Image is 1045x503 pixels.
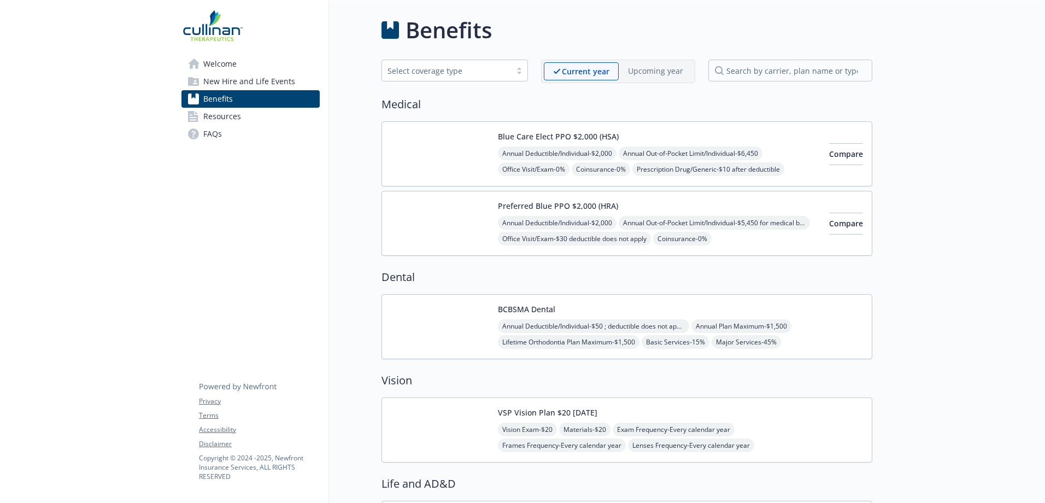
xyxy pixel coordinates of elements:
button: Blue Care Elect PPO $2,000 (HSA) [498,131,619,142]
button: VSP Vision Plan $20 [DATE] [498,407,597,418]
span: Office Visit/Exam - 0% [498,162,570,176]
img: Blue Cross and Blue Shield of Massachusetts, Inc. carrier logo [391,131,489,177]
h1: Benefits [406,14,492,46]
span: Vision Exam - $20 [498,423,557,436]
span: Upcoming year [619,62,692,80]
h2: Dental [381,269,872,285]
input: search by carrier, plan name or type [708,60,872,81]
p: Copyright © 2024 - 2025 , Newfront Insurance Services, ALL RIGHTS RESERVED [199,453,319,481]
span: Materials - $20 [559,423,610,436]
a: Resources [181,108,320,125]
span: Annual Out-of-Pocket Limit/Individual - $6,450 [619,147,762,160]
span: Major Services - 45% [712,335,781,349]
span: Lenses Frequency - Every calendar year [628,438,754,452]
img: Vision Service Plan carrier logo [391,407,489,453]
a: Welcome [181,55,320,73]
span: Frames Frequency - Every calendar year [498,438,626,452]
button: BCBSMA Dental [498,303,555,315]
a: Accessibility [199,425,319,435]
span: Annual Out-of-Pocket Limit/Individual - $5,450 for medical benefits; for prescription drug: $1,000 [619,216,810,230]
span: Annual Deductible/Individual - $2,000 [498,216,617,230]
a: Disclaimer [199,439,319,449]
div: Select coverage type [388,65,506,77]
span: Welcome [203,55,237,73]
a: New Hire and Life Events [181,73,320,90]
span: Compare [829,218,863,229]
button: Compare [829,213,863,235]
span: FAQs [203,125,222,143]
span: Compare [829,149,863,159]
a: FAQs [181,125,320,143]
p: Current year [562,66,609,77]
span: Office Visit/Exam - $30 deductible does not apply [498,232,651,245]
span: Annual Deductible/Individual - $50 ; deductible does not apply for members under age [DEMOGRAPHIC... [498,319,689,333]
p: Upcoming year [628,65,683,77]
span: New Hire and Life Events [203,73,295,90]
h2: Medical [381,96,872,113]
button: Compare [829,143,863,165]
button: Preferred Blue PPO $2,000 (HRA) [498,200,618,212]
span: Exam Frequency - Every calendar year [613,423,735,436]
img: Blue Cross and Blue Shield of Massachusetts, Inc. carrier logo [391,200,489,247]
span: Coinsurance - 0% [653,232,712,245]
a: Benefits [181,90,320,108]
span: Annual Plan Maximum - $1,500 [691,319,791,333]
a: Terms [199,411,319,420]
span: Coinsurance - 0% [572,162,630,176]
span: Prescription Drug/Generic - $10 after deductible [632,162,784,176]
span: Annual Deductible/Individual - $2,000 [498,147,617,160]
h2: Vision [381,372,872,389]
span: Basic Services - 15% [642,335,709,349]
span: Resources [203,108,241,125]
a: Privacy [199,396,319,406]
span: Benefits [203,90,233,108]
span: Lifetime Orthodontia Plan Maximum - $1,500 [498,335,639,349]
h2: Life and AD&D [381,476,872,492]
img: Blue Cross and Blue Shield of Massachusetts, Inc. carrier logo [391,303,489,350]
